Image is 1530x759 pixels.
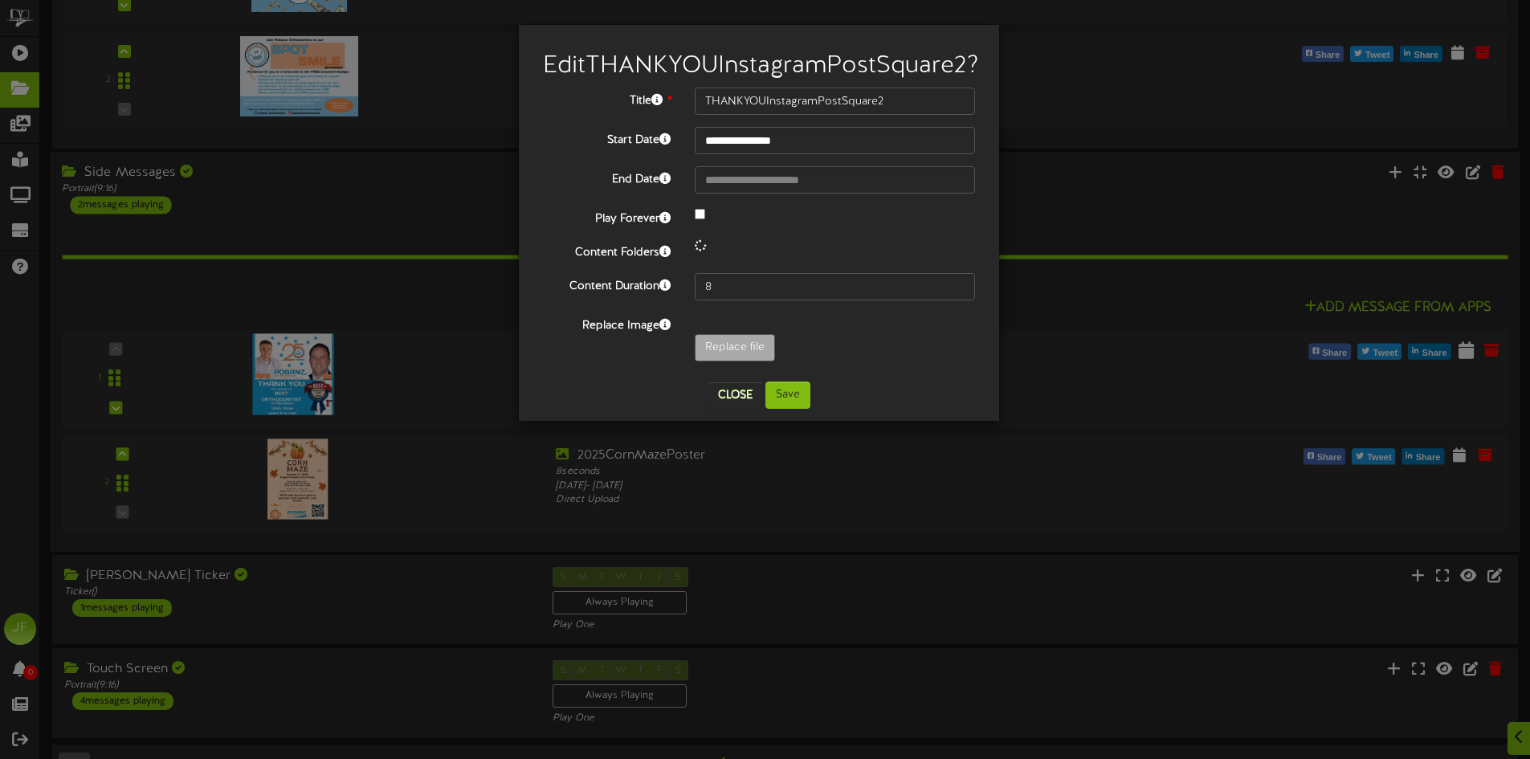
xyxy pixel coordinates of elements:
input: 15 [695,273,975,300]
label: End Date [531,166,683,188]
label: Content Duration [531,273,683,295]
label: Replace Image [531,312,683,334]
label: Start Date [531,127,683,149]
label: Title [531,88,683,109]
label: Content Folders [531,239,683,261]
input: Title [695,88,975,115]
button: Close [708,382,762,408]
button: Save [765,382,810,409]
label: Play Forever [531,206,683,227]
h2: Edit THANKYOUInstagramPostSquare2 ? [543,53,975,80]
